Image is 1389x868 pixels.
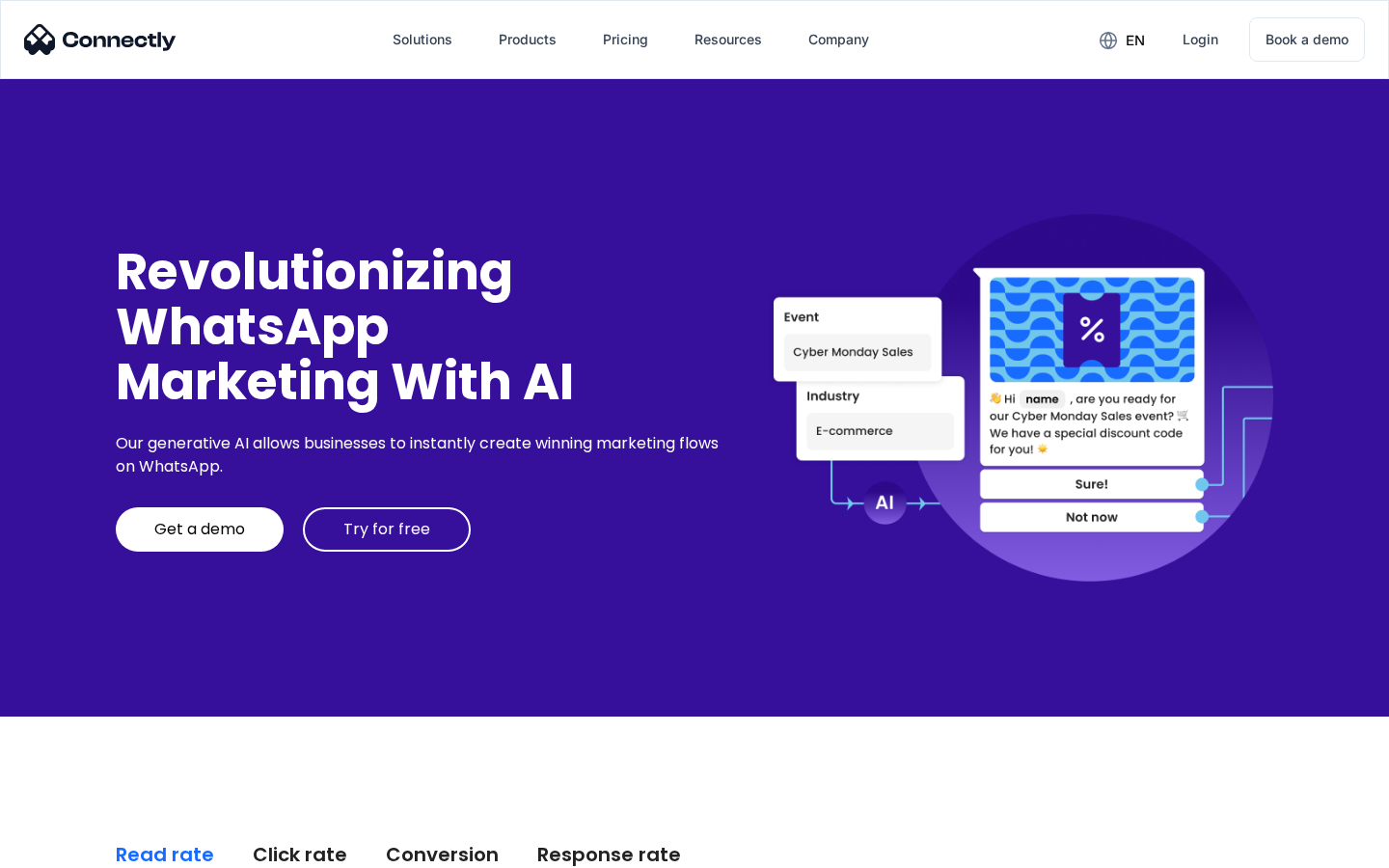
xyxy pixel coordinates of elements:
div: Click rate [253,841,347,868]
a: Login [1167,16,1234,63]
div: Solutions [393,26,452,53]
ul: Language list [39,834,116,861]
img: Connectly Logo [24,24,177,55]
div: en [1126,27,1145,54]
a: Pricing [587,16,664,63]
div: Resources [694,26,762,53]
div: Response rate [537,841,681,868]
div: Get a demo [154,520,245,539]
a: Try for free [303,507,471,552]
div: Try for free [343,520,430,539]
div: Conversion [386,841,499,868]
a: Book a demo [1249,17,1365,62]
div: Revolutionizing WhatsApp Marketing With AI [116,244,725,410]
aside: Language selected: English [19,834,116,861]
div: Company [808,26,869,53]
div: Pricing [603,26,648,53]
div: Login [1183,26,1218,53]
a: Get a demo [116,507,284,552]
div: Read rate [116,841,214,868]
div: Our generative AI allows businesses to instantly create winning marketing flows on WhatsApp. [116,432,725,478]
div: Products [499,26,557,53]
